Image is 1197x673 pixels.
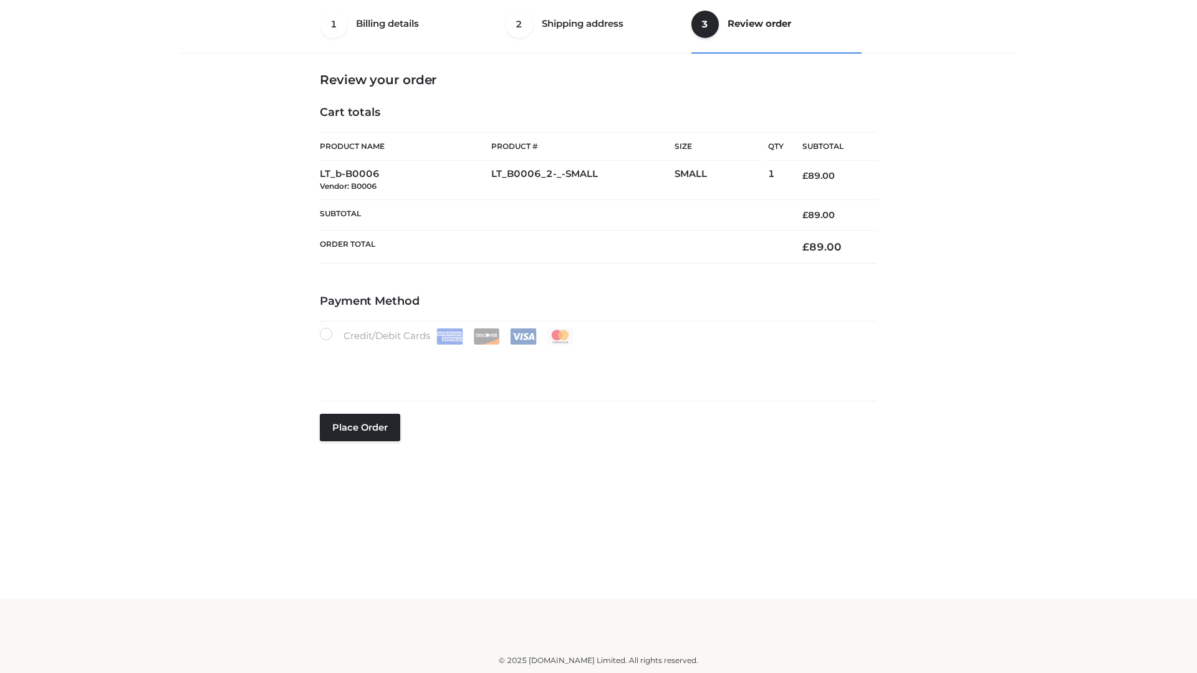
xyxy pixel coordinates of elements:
th: Product # [491,132,675,161]
label: Credit/Debit Cards [320,328,575,345]
div: © 2025 [DOMAIN_NAME] Limited. All rights reserved. [185,654,1012,667]
iframe: Secure payment input frame [317,342,875,388]
th: Product Name [320,132,491,161]
td: LT_B0006_2-_-SMALL [491,161,675,200]
h4: Cart totals [320,106,877,120]
img: Amex [436,328,463,345]
bdi: 89.00 [802,209,835,221]
small: Vendor: B0006 [320,181,377,191]
h3: Review your order [320,72,877,87]
th: Qty [768,132,784,161]
th: Subtotal [784,133,877,161]
img: Visa [510,328,537,345]
td: LT_b-B0006 [320,161,491,200]
img: Discover [473,328,500,345]
button: Place order [320,414,400,441]
th: Subtotal [320,199,784,230]
bdi: 89.00 [802,170,835,181]
span: £ [802,209,808,221]
bdi: 89.00 [802,241,842,253]
td: 1 [768,161,784,200]
td: SMALL [675,161,768,200]
h4: Payment Method [320,295,877,308]
th: Order Total [320,231,784,264]
img: Mastercard [547,328,574,345]
th: Size [675,133,762,161]
span: £ [802,241,809,253]
span: £ [802,170,808,181]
